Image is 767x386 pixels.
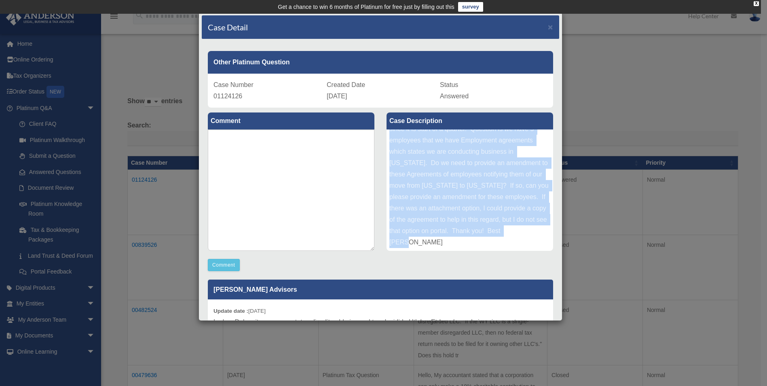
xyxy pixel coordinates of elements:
span: Created Date [327,81,365,88]
button: Close [548,23,553,31]
label: Comment [208,112,374,129]
span: × [548,22,553,32]
p: [PERSON_NAME] Advisors [208,280,553,299]
b: Update date : [213,308,248,314]
span: 01124126 [213,93,242,100]
span: Status [440,81,458,88]
small: [DATE] [213,308,266,314]
a: survey [458,2,483,12]
div: Other Platinum Question [208,51,553,74]
span: [DATE] [327,93,347,100]
button: Comment [208,259,240,271]
span: Case Number [213,81,254,88]
div: Hello, we have just recently moved our corporate company from state of [US_STATE] to [US_STATE] w... [387,129,553,251]
span: Answered [440,93,469,100]
div: Get a chance to win 6 months of Platinum for free just by filling out this [278,2,454,12]
h4: Case Detail [208,21,248,33]
label: Case Description [387,112,553,129]
div: close [754,1,759,6]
